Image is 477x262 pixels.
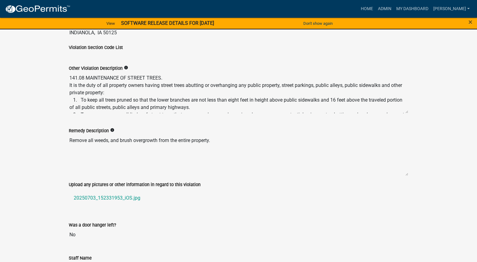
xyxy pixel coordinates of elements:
[69,46,123,50] label: Violation Section Code List
[468,18,472,26] span: ×
[104,18,117,28] a: View
[124,65,128,70] i: info
[121,20,214,26] strong: SOFTWARE RELEASE DETAILS FOR [DATE]
[69,191,408,205] a: 20250703_152331953_iOS.jpg
[69,183,201,187] label: Upload any pictures or other information in regard to this violation
[375,3,394,15] a: Admin
[69,66,123,71] label: Other Violation Description
[69,223,116,227] label: Was a door hanger left?
[394,3,431,15] a: My Dashboard
[69,72,408,114] textarea: 141.08 MAINTENANCE OF STREET TREES. It is the duty of all property owners having street trees abu...
[301,18,335,28] button: Don't show again
[110,128,114,132] i: info
[69,129,109,133] label: Remedy Description
[69,256,92,260] label: Staff Name
[69,134,408,176] textarea: Remove all weeds, and brush overgrowth from the entire property.
[468,18,472,26] button: Close
[358,3,375,15] a: Home
[431,3,472,15] a: [PERSON_NAME]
